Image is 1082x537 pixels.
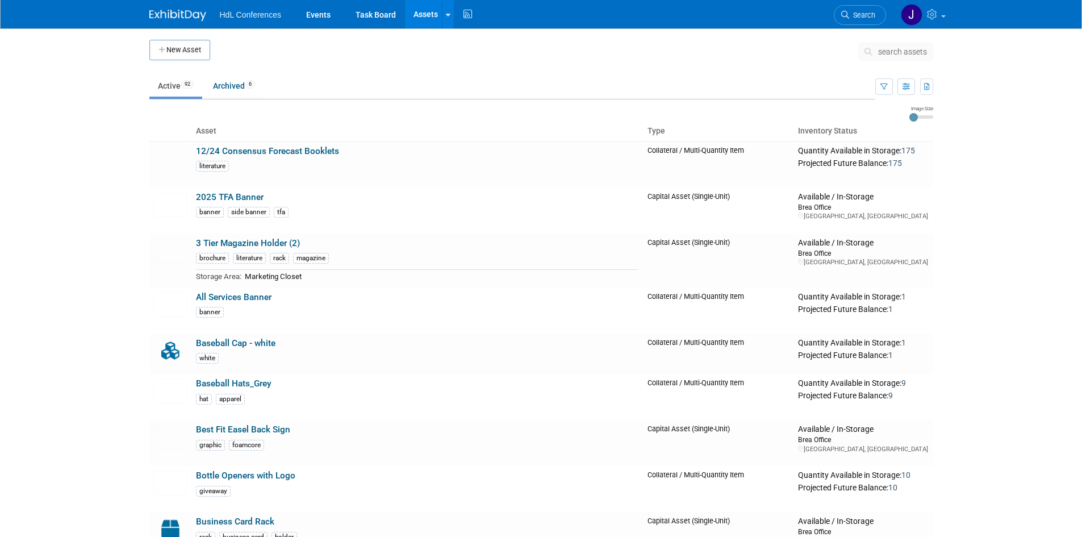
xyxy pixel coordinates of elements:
[196,338,275,348] a: Baseball Cap - white
[798,481,928,493] div: Projected Future Balance:
[233,253,266,264] div: literature
[901,146,915,155] span: 175
[888,391,893,400] span: 9
[798,212,928,220] div: [GEOGRAPHIC_DATA], [GEOGRAPHIC_DATA]
[196,378,271,389] a: Baseball Hats_Grey
[643,188,793,234] td: Capital Asset (Single-Unit)
[196,424,290,435] a: Best Fit Easel Back Sign
[245,80,255,89] span: 6
[643,141,793,188] td: Collateral / Multi-Quantity Item
[798,146,928,156] div: Quantity Available in Storage:
[798,435,928,444] div: Brea Office
[643,234,793,288] td: Capital Asset (Single-Unit)
[798,517,928,527] div: Available / In-Storage
[901,4,922,26] img: Johnny Nguyen
[798,445,928,453] div: [GEOGRAPHIC_DATA], [GEOGRAPHIC_DATA]
[888,351,893,360] span: 1
[798,378,928,389] div: Quantity Available in Storage:
[643,420,793,466] td: Capital Asset (Single-Unit)
[270,253,289,264] div: rack
[798,348,928,361] div: Projected Future Balance:
[204,75,264,97] a: Archived6
[196,207,224,218] div: banner
[196,272,241,281] span: Storage Area:
[228,207,270,218] div: side banner
[888,305,893,314] span: 1
[643,374,793,420] td: Collateral / Multi-Quantity Item
[643,466,793,512] td: Collateral / Multi-Quantity Item
[181,80,194,89] span: 92
[149,40,210,60] button: New Asset
[241,270,639,283] td: Marketing Closet
[196,253,229,264] div: brochure
[643,288,793,334] td: Collateral / Multi-Quantity Item
[798,202,928,212] div: Brea Office
[154,338,187,363] img: Collateral-Icon-2.png
[798,471,928,481] div: Quantity Available in Storage:
[196,440,225,451] div: graphic
[834,5,886,25] a: Search
[216,394,245,405] div: apparel
[191,122,644,141] th: Asset
[196,471,295,481] a: Bottle Openers with Logo
[888,483,897,492] span: 10
[849,11,875,19] span: Search
[149,10,206,21] img: ExhibitDay
[798,156,928,169] div: Projected Future Balance:
[901,471,910,480] span: 10
[798,338,928,348] div: Quantity Available in Storage:
[878,47,927,56] span: search assets
[909,105,933,112] div: Image Size
[643,334,793,374] td: Collateral / Multi-Quantity Item
[196,353,219,364] div: white
[901,292,906,301] span: 1
[798,389,928,401] div: Projected Future Balance:
[196,517,274,527] a: Business Card Rack
[901,338,906,347] span: 1
[196,292,271,302] a: All Services Banner
[858,43,933,61] button: search assets
[643,122,793,141] th: Type
[798,292,928,302] div: Quantity Available in Storage:
[196,307,224,318] div: banner
[220,10,281,19] span: HdL Conferences
[196,394,212,405] div: hat
[293,253,329,264] div: magazine
[798,527,928,536] div: Brea Office
[798,192,928,202] div: Available / In-Storage
[798,424,928,435] div: Available / In-Storage
[196,161,229,172] div: literature
[149,75,202,97] a: Active92
[888,159,902,168] span: 175
[274,207,289,218] div: tfa
[196,238,300,248] a: 3 Tier Magazine Holder (2)
[196,146,339,156] a: 12/24 Consensus Forecast Booklets
[229,440,264,451] div: foamcore
[798,248,928,258] div: Brea Office
[798,258,928,267] div: [GEOGRAPHIC_DATA], [GEOGRAPHIC_DATA]
[798,302,928,315] div: Projected Future Balance:
[196,192,264,202] a: 2025 TFA Banner
[196,486,231,497] div: giveaway
[798,238,928,248] div: Available / In-Storage
[901,378,906,388] span: 9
